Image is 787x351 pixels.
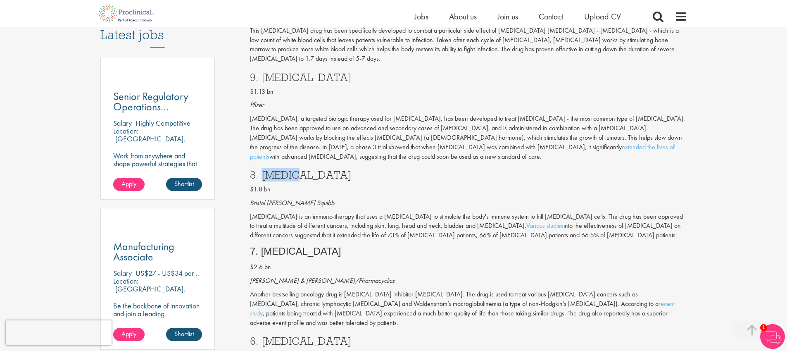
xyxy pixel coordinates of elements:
a: Upload CV [584,11,621,22]
span: Salary [113,118,132,128]
h3: 8. [MEDICAL_DATA] [250,170,687,180]
p: Work from anywhere and shape powerful strategies that drive results! Enjoy the freedom of remote ... [113,152,202,199]
a: Shortlist [166,178,202,191]
p: $2.6 bn [250,263,687,272]
span: Manufacturing Associate [113,239,174,264]
p: $1.8 bn [250,185,687,194]
a: Apply [113,178,145,191]
span: Location: [113,126,138,136]
a: Shortlist [166,328,202,341]
p: Be the backbone of innovation and join a leading pharmaceutical company to help keep life-changin... [113,302,202,341]
a: Senior Regulatory Operations Consultant [113,91,202,112]
a: Join us [497,11,518,22]
em: [PERSON_NAME] & [PERSON_NAME]/Pharmacyclics [250,276,395,285]
p: US$27 - US$34 per hour [136,268,208,278]
p: [GEOGRAPHIC_DATA], [GEOGRAPHIC_DATA] [113,134,185,151]
span: 7. [MEDICAL_DATA] [250,246,341,257]
p: [GEOGRAPHIC_DATA], [GEOGRAPHIC_DATA] [113,284,185,301]
a: About us [449,11,477,22]
img: Chatbot [760,324,785,349]
span: Senior Regulatory Operations Consultant [113,89,188,124]
p: $1.13 bn [250,87,687,97]
p: Another bestselling oncology drug is [MEDICAL_DATA] inhibitor [MEDICAL_DATA]. The drug is used to... [250,290,687,327]
h3: Latest jobs [100,7,215,48]
a: Various studies [526,221,564,230]
i: Bristol [PERSON_NAME] Squibb [250,198,334,207]
a: extended the lives of patients [250,143,675,161]
p: [MEDICAL_DATA] is an immuno-therapy that uses a [MEDICAL_DATA] to stimulate the body's immune sys... [250,212,687,241]
a: Manufacturing Associate [113,241,202,262]
h3: 9. [MEDICAL_DATA] [250,72,687,83]
iframe: reCAPTCHA [6,320,112,345]
span: Location: [113,276,138,286]
a: Apply [113,328,145,341]
span: Salary [113,268,132,278]
span: Apply [121,179,136,188]
span: 1 [760,324,767,331]
p: [MEDICAL_DATA], a targeted biologic therapy used for [MEDICAL_DATA], has been developed to treat ... [250,114,687,161]
span: Apply [121,330,136,338]
i: Pfizer [250,100,264,109]
a: Contact [539,11,564,22]
h3: 6. [MEDICAL_DATA] [250,336,687,346]
a: recent study [250,299,675,318]
p: This [MEDICAL_DATA] drug has been specifically developed to combat a particular side effect of [M... [250,26,687,64]
p: Highly Competitive [136,118,190,128]
a: Jobs [414,11,428,22]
